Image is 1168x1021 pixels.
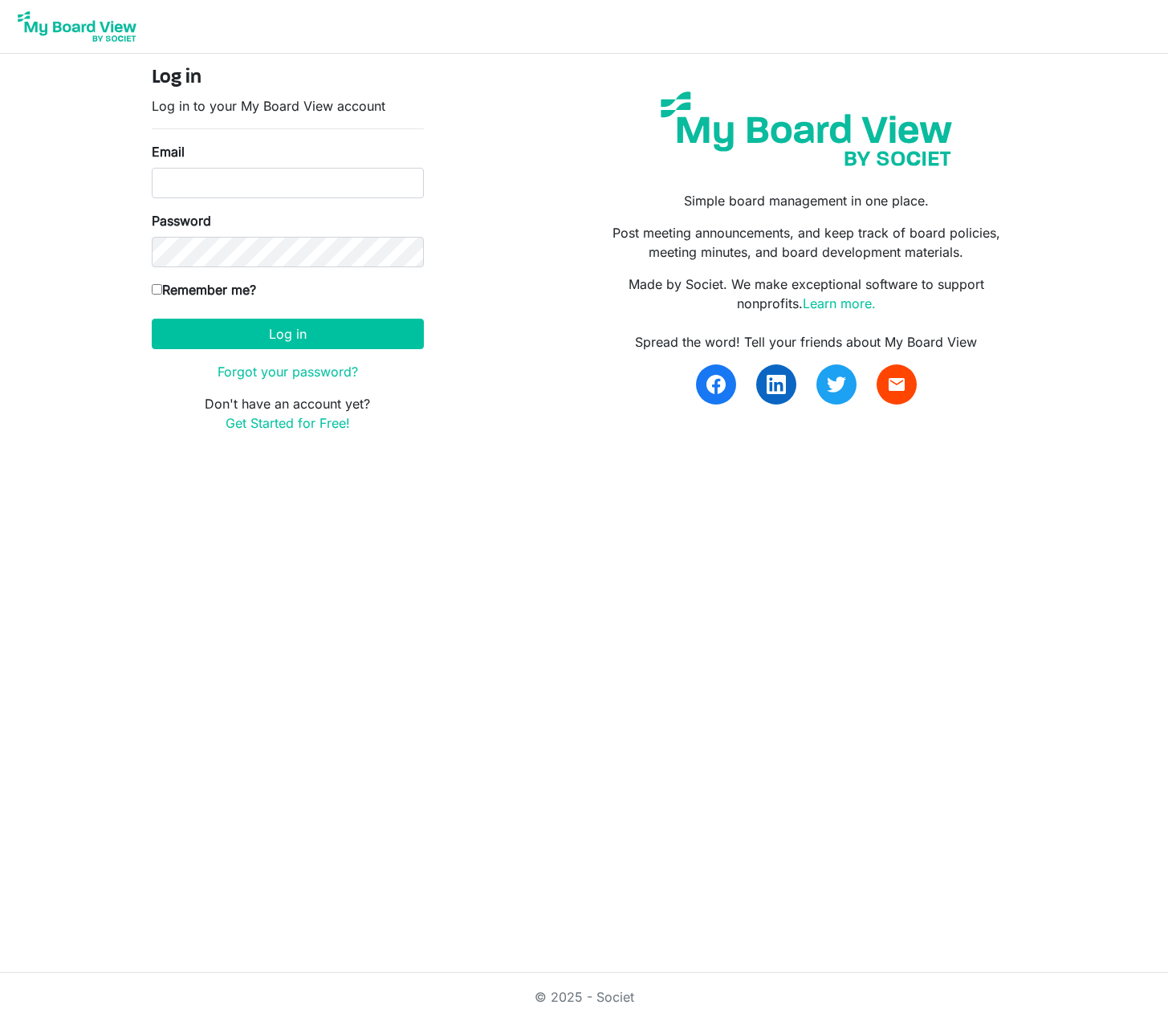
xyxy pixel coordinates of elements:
[803,295,876,311] a: Learn more.
[596,332,1016,352] div: Spread the word! Tell your friends about My Board View
[226,415,350,431] a: Get Started for Free!
[152,211,211,230] label: Password
[596,191,1016,210] p: Simple board management in one place.
[152,394,424,433] p: Don't have an account yet?
[152,142,185,161] label: Email
[596,275,1016,313] p: Made by Societ. We make exceptional software to support nonprofits.
[152,67,424,90] h4: Log in
[827,375,846,394] img: twitter.svg
[152,319,424,349] button: Log in
[535,989,634,1005] a: © 2025 - Societ
[877,364,917,405] a: email
[887,375,906,394] span: email
[649,79,964,178] img: my-board-view-societ.svg
[767,375,786,394] img: linkedin.svg
[596,223,1016,262] p: Post meeting announcements, and keep track of board policies, meeting minutes, and board developm...
[218,364,358,380] a: Forgot your password?
[152,284,162,295] input: Remember me?
[152,96,424,116] p: Log in to your My Board View account
[13,6,141,47] img: My Board View Logo
[706,375,726,394] img: facebook.svg
[152,280,256,299] label: Remember me?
